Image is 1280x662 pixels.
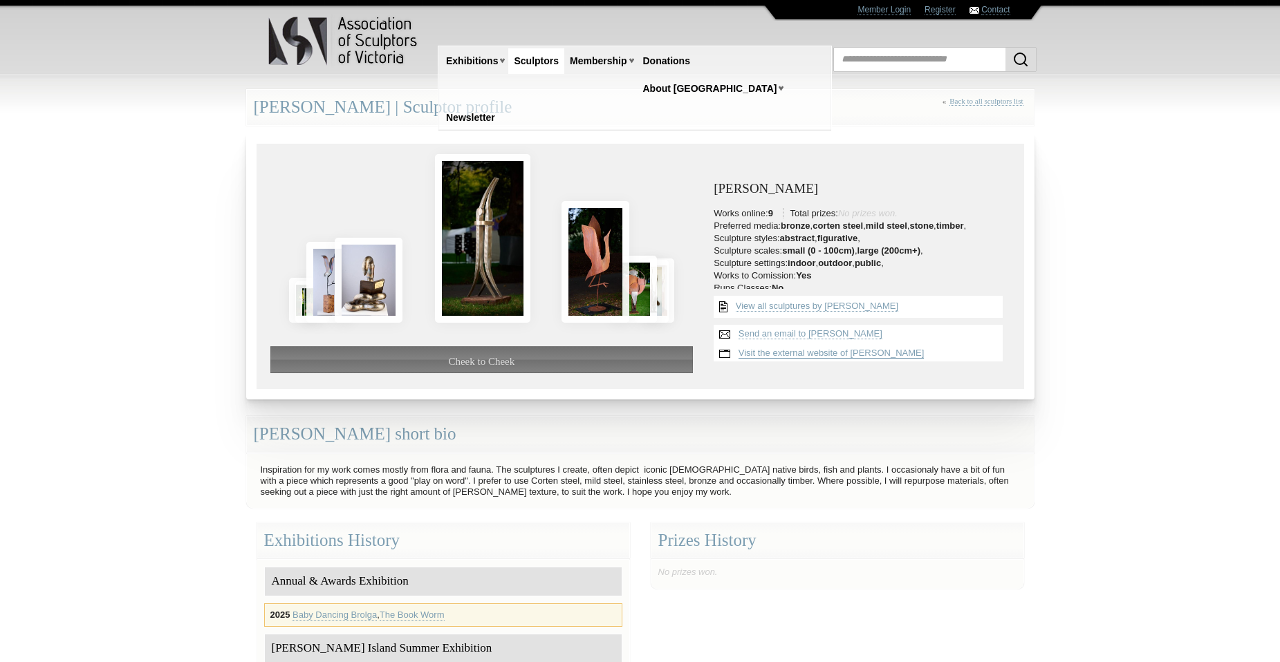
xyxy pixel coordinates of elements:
[246,416,1035,453] div: [PERSON_NAME] short bio
[440,105,501,131] a: Newsletter
[909,220,934,231] strong: stone
[838,208,898,218] span: No prizes won.
[714,344,736,363] img: Visit website
[981,5,1010,15] a: Contact
[714,270,1010,281] li: Works to Comission:
[782,245,855,256] strong: small (0 - 100cm)
[714,245,1010,256] li: Sculpture scales: , ,
[857,5,911,15] a: Member Login
[772,283,783,293] strong: No
[925,5,956,15] a: Register
[714,296,733,318] img: View all {sculptor_name} sculptures list
[768,208,773,218] strong: 9
[448,356,514,367] span: Cheek to Cheek
[435,154,530,323] img: Cheek to Cheek
[781,220,810,231] strong: bronze
[857,245,920,256] strong: large (200cm+)
[818,258,852,268] strong: outdoor
[780,233,815,243] strong: abstract
[714,220,1010,231] li: Preferred media: , , , , ,
[739,328,882,339] a: Send an email to [PERSON_NAME]
[264,603,622,627] div: ,
[289,278,316,323] img: Emperor’s Embrace
[611,256,657,323] img: Meeting of the waters
[651,522,1024,559] div: Prizes History
[638,48,696,74] a: Donations
[647,258,674,322] img: Bird bath
[714,182,1010,196] h3: [PERSON_NAME]
[508,48,564,74] a: Sculptors
[949,97,1023,106] a: Back to all sculptors list
[564,48,632,74] a: Membership
[268,14,420,68] img: logo.png
[817,233,858,243] strong: figurative
[562,201,629,322] img: Dancing Brolga
[736,301,898,312] a: View all sculptures by [PERSON_NAME]
[658,567,718,577] span: No prizes won.
[943,97,1027,121] div: «
[714,233,1010,244] li: Sculpture styles: , ,
[254,461,1027,501] p: Inspiration for my work comes mostly from flora and fauna. The sculptures I create, often depict ...
[788,258,815,268] strong: indoor
[866,220,907,231] strong: mild steel
[246,89,1035,126] div: [PERSON_NAME] | Sculptor profile
[380,609,445,621] a: The Book Worm
[936,220,964,231] strong: timber
[813,220,863,231] strong: corten steel
[796,270,811,281] strong: Yes
[970,7,979,14] img: Contact ASV
[714,208,1010,219] li: Works online: Total prizes:
[265,567,622,596] div: Annual & Awards Exhibition
[293,609,377,621] a: Baby Dancing Brolga
[714,283,1010,294] li: Runs Classes:
[739,348,925,359] a: Visit the external website of [PERSON_NAME]
[638,76,783,102] a: About [GEOGRAPHIC_DATA]
[440,48,503,74] a: Exhibitions
[714,258,1010,269] li: Sculpture settings: , , ,
[335,238,402,323] img: The Book Worm
[295,281,329,322] img: Ronald Ahl
[306,242,352,323] img: Baby Dancing Brolga
[855,258,881,268] strong: public
[257,522,630,559] div: Exhibitions History
[270,609,290,620] strong: 2025
[1012,51,1029,68] img: Search
[714,325,736,344] img: Send an email to Ronald Ahl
